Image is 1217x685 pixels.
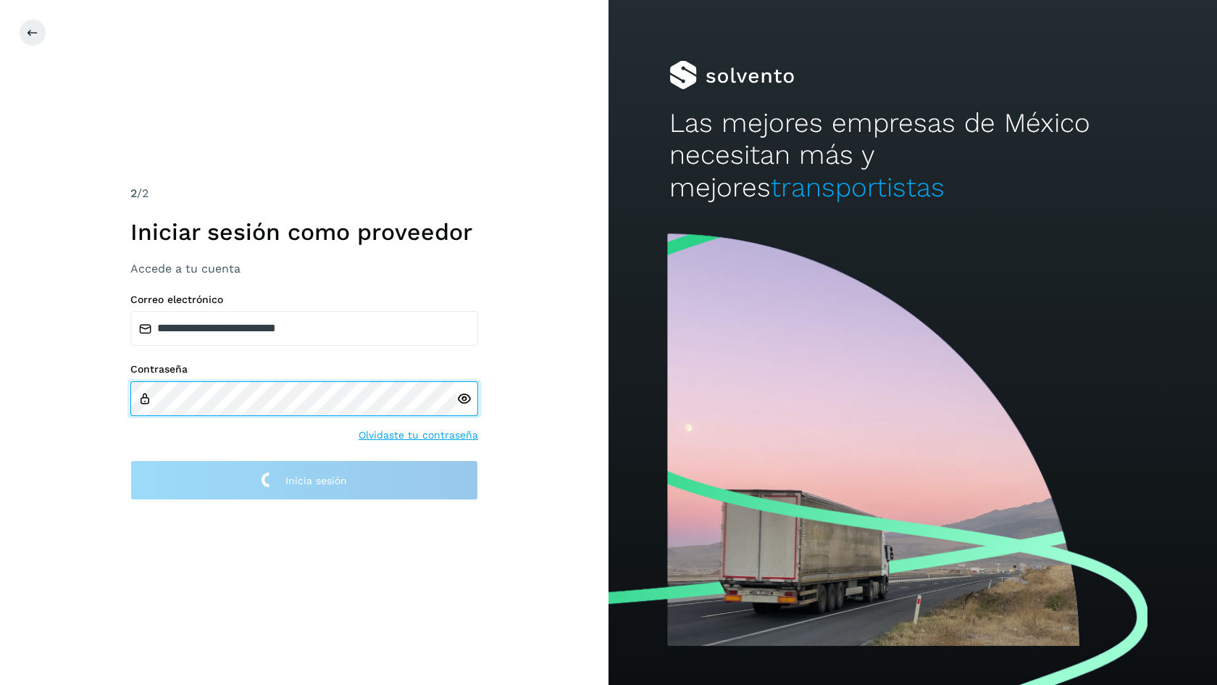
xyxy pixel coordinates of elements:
[130,363,478,375] label: Contraseña
[130,218,478,246] h1: Iniciar sesión como proveedor
[130,460,478,500] button: Inicia sesión
[771,172,945,203] span: transportistas
[359,428,478,443] a: Olvidaste tu contraseña
[130,186,137,200] span: 2
[130,294,478,306] label: Correo electrónico
[130,262,478,275] h3: Accede a tu cuenta
[285,476,347,486] span: Inicia sesión
[669,107,1156,204] h2: Las mejores empresas de México necesitan más y mejores
[130,185,478,202] div: /2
